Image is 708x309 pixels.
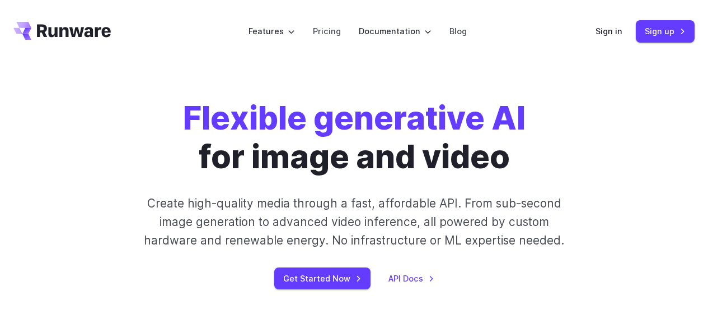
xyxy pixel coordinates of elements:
[183,98,526,137] strong: Flexible generative AI
[636,20,695,42] a: Sign up
[449,25,467,38] a: Blog
[388,272,434,285] a: API Docs
[13,22,111,40] a: Go to /
[248,25,295,38] label: Features
[596,25,622,38] a: Sign in
[183,99,526,176] h1: for image and video
[313,25,341,38] a: Pricing
[136,194,572,250] p: Create high-quality media through a fast, affordable API. From sub-second image generation to adv...
[359,25,432,38] label: Documentation
[274,268,371,289] a: Get Started Now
